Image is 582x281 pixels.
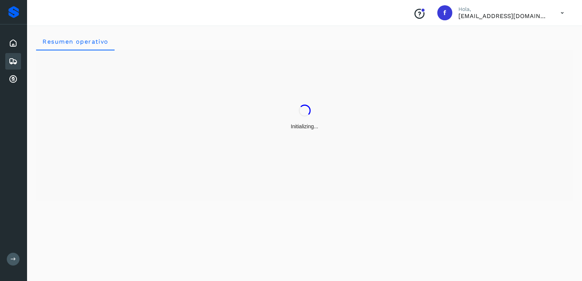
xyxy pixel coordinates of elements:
[42,38,109,45] span: Resumen operativo
[458,12,549,20] p: facturacion@protransport.com.mx
[5,71,21,88] div: Cuentas por cobrar
[458,6,549,12] p: Hola,
[5,35,21,52] div: Inicio
[5,53,21,70] div: Embarques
